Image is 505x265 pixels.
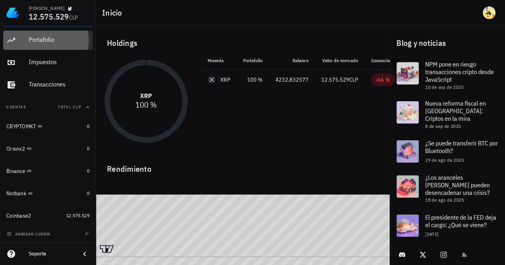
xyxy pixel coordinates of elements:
[220,76,230,84] div: XRP
[101,30,385,56] div: Holdings
[87,123,89,129] span: 0
[8,232,50,237] span: agregar cuenta
[3,53,93,72] a: Impuestos
[237,51,269,70] th: Portafolio
[29,11,69,22] span: 12.575.529
[3,75,93,94] a: Transacciones
[390,134,505,169] a: ¿Se puede transferir BTC por Bluetooth? 29 de ago de 2025
[29,251,73,257] div: Soporte
[3,161,93,181] a: Binance 0
[29,5,64,12] div: [PERSON_NAME]
[100,245,114,253] a: Charting by TradingView
[66,212,89,218] span: 12.575.529
[69,14,78,21] span: CLP
[3,98,93,117] button: CuentasTotal CLP
[349,76,358,83] span: CLP
[425,213,496,229] span: El presidente de la FED deja el cargo: ¿Qué se viene?
[425,60,494,83] span: NPM pone en riesgo transacciones cripto desde JavaScript
[376,76,390,84] div: -66 %
[315,51,364,70] th: Valor de mercado
[3,184,93,203] a: Notbank 0
[390,30,505,56] div: Blog y noticias
[3,206,93,225] a: Coinbase2 12.575.529
[87,190,89,196] span: 0
[6,212,31,219] div: Coinbase2
[425,123,461,129] span: 8 de sep de 2025
[321,76,349,83] span: 12.575.529
[483,6,495,19] div: avatar
[3,31,93,50] a: Portafolio
[425,231,438,237] span: [DATE]
[425,157,464,163] span: 29 de ago de 2025
[269,51,315,70] th: Balance
[243,76,263,84] div: 100 %
[29,58,89,66] div: Impuestos
[425,173,490,196] span: ¿Los aranceles [PERSON_NAME] pueden desencadenar una crisis?
[58,104,81,110] span: Total CLP
[29,80,89,88] div: Transacciones
[6,6,19,19] img: LedgiFi
[6,123,36,130] div: CRYPTOMKT
[390,56,505,95] a: NPM pone en riesgo transacciones cripto desde JavaScript 10 de sep de 2025
[6,190,26,197] div: Notbank
[390,169,505,208] a: ¿Los aranceles [PERSON_NAME] pueden desencadenar una crisis? 18 de ago de 2025
[102,6,125,19] h1: Inicio
[5,230,54,238] button: agregar cuenta
[201,51,237,70] th: Moneda
[390,95,505,134] a: Nueva reforma fiscal en [GEOGRAPHIC_DATA]: Criptos en la mira 8 de sep de 2025
[425,84,463,90] span: 10 de sep de 2025
[208,76,216,84] div: XRP-icon
[371,57,395,63] span: Ganancia
[87,168,89,174] span: 0
[425,99,486,122] span: Nueva reforma fiscal en [GEOGRAPHIC_DATA]: Criptos en la mira
[101,156,385,175] div: Rendimiento
[275,76,309,84] div: 4232,832577
[3,139,93,158] a: Orionx2 0
[29,36,89,43] div: Portafolio
[6,145,25,152] div: Orionx2
[425,139,498,155] span: ¿Se puede transferir BTC por Bluetooth?
[3,117,93,136] a: CRYPTOMKT 0
[6,168,25,175] div: Binance
[390,208,505,243] a: El presidente de la FED deja el cargo: ¿Qué se viene? [DATE]
[87,145,89,151] span: 0
[425,197,464,203] span: 18 de ago de 2025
